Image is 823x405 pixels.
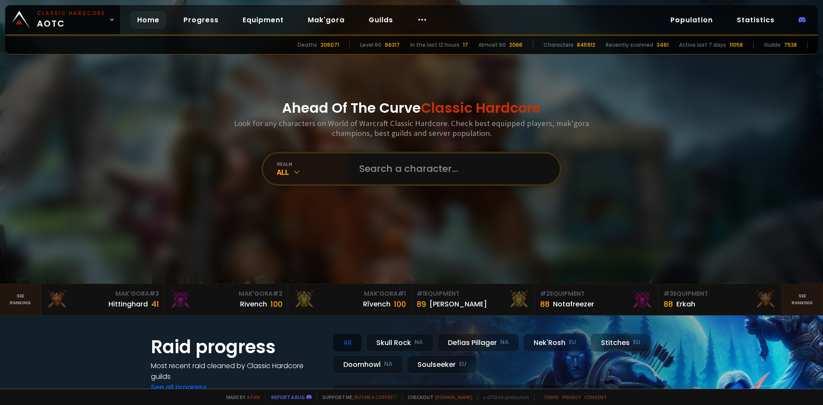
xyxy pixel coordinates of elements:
[577,41,595,49] div: 845912
[151,333,322,360] h1: Raid progress
[165,284,288,315] a: Mak'Gora#2Rivench100
[333,333,362,352] div: All
[5,5,120,34] a: Classic HardcoreAOTC
[170,289,282,298] div: Mak'Gora
[37,9,105,17] small: Classic Hardcore
[317,394,397,400] span: Support me,
[664,298,673,310] div: 88
[221,394,260,400] span: Made by
[590,333,651,352] div: Stitches
[149,289,159,298] span: # 3
[277,167,349,177] div: All
[384,360,393,369] small: NA
[782,284,823,315] a: Seeranking
[421,98,541,117] span: Classic Hardcore
[463,41,468,49] div: 17
[108,299,148,309] div: Hittinghard
[417,298,426,310] div: 89
[41,284,165,315] a: Mak'Gora#3Hittinghard41
[676,299,695,309] div: Erkah
[437,333,520,352] div: Defias Pillager
[435,394,472,400] a: [DOMAIN_NAME]
[297,41,317,49] div: Deaths
[540,298,550,310] div: 88
[430,299,487,309] div: [PERSON_NAME]
[523,333,587,352] div: Nek'Rosh
[553,299,594,309] div: Notafreezer
[394,298,406,310] div: 100
[354,153,550,184] input: Search a character...
[363,299,390,309] div: Rîvench
[730,41,743,49] div: 11058
[407,355,477,374] div: Soulseeker
[730,11,781,29] a: Statistics
[231,118,592,138] h3: Look for any characters on World of Warcraft Classic Hardcore. Check best equipped players, mak'g...
[385,41,400,49] div: 66317
[562,394,581,400] a: Privacy
[569,338,576,347] small: EU
[288,284,411,315] a: Mak'Gora#1Rîvench100
[540,289,550,298] span: # 2
[411,284,535,315] a: #1Equipment89[PERSON_NAME]
[354,394,397,400] a: Buy me a coffee
[177,11,225,29] a: Progress
[543,394,559,400] a: Terms
[410,41,460,49] div: In the last 12 hours
[478,394,529,400] span: v. d752d5 - production
[271,394,305,400] a: Report a bug
[37,9,105,30] span: AOTC
[398,289,406,298] span: # 1
[46,289,159,298] div: Mak'Gora
[633,338,640,347] small: EU
[402,394,472,400] span: Checkout
[764,41,781,49] div: Guilds
[657,41,669,49] div: 3461
[544,41,574,49] div: Characters
[273,289,282,298] span: # 2
[270,298,282,310] div: 100
[540,289,653,298] div: Equipment
[664,289,776,298] div: Equipment
[360,41,381,49] div: Level 60
[151,382,207,392] a: See all progress
[417,289,425,298] span: # 1
[606,41,653,49] div: Recently scanned
[236,11,291,29] a: Equipment
[301,11,351,29] a: Mak'gora
[535,284,658,315] a: #2Equipment88Notafreezer
[240,299,267,309] div: Rivench
[151,360,322,382] h4: Most recent raid cleaned by Classic Hardcore guilds
[664,11,720,29] a: Population
[362,11,400,29] a: Guilds
[500,338,509,347] small: NA
[417,289,529,298] div: Equipment
[333,355,403,374] div: Doomhowl
[277,161,349,167] div: realm
[282,98,541,118] h1: Ahead Of The Curve
[459,360,466,369] small: EU
[478,41,506,49] div: Almost 60
[415,338,423,347] small: NA
[366,333,434,352] div: Skull Rock
[584,394,607,400] a: Consent
[247,394,260,400] a: a fan
[151,298,159,310] div: 41
[679,41,726,49] div: Active last 7 days
[509,41,523,49] div: 2066
[664,289,673,298] span: # 3
[658,284,782,315] a: #3Equipment88Erkah
[130,11,166,29] a: Home
[321,41,339,49] div: 206071
[784,41,797,49] div: 7538
[293,289,406,298] div: Mak'Gora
